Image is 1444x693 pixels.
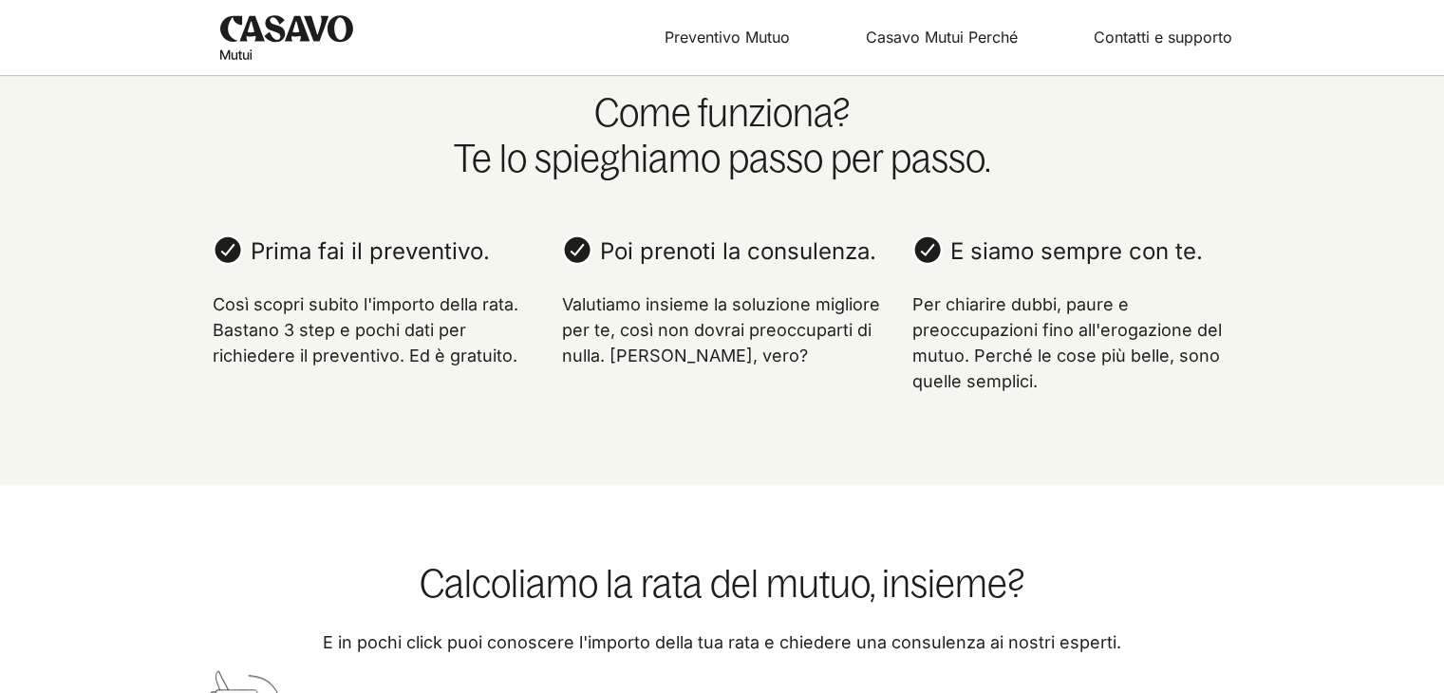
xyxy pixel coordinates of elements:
[197,561,1247,607] h2: Calcoliamo la rata del mutuo, insieme?
[562,234,882,269] div: Poi prenoti la consulenza.
[213,234,533,269] div: Prima fai il preventivo.
[665,28,790,47] a: Preventivo Mutuo
[866,28,1018,47] a: Casavo Mutui Perché
[213,8,361,67] a: Homepage
[912,291,1232,394] p: Per chiarire dubbi, paure e preoccupazioni fino all'erogazione del mutuo. Perché le cose più bell...
[562,291,882,368] p: Valutiamo insieme la soluzione migliore per te, così non dovrai preoccuparti di nulla. [PERSON_NA...
[213,291,533,368] p: Così scopri subito l'importo della rata. Bastano 3 step e pochi dati per richiedere il preventivo...
[197,629,1247,655] p: E in pochi click puoi conoscere l'importo della tua rata e chiedere una consulenza ai nostri espe...
[197,90,1247,181] h2: Come funziona? Te lo spieghiamo passo per passo.
[1094,28,1232,47] a: Contatti e supporto
[912,234,1232,269] div: E siamo sempre con te.
[361,28,1232,46] nav: menu principale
